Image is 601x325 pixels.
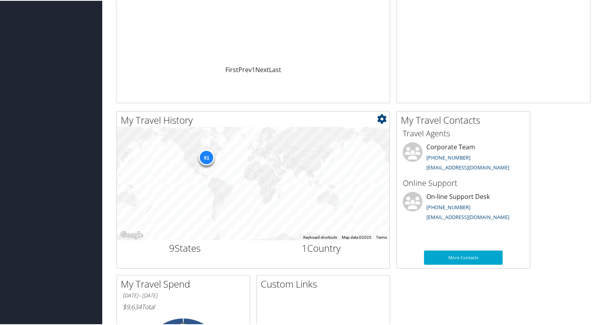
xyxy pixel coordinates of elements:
[259,241,384,254] h2: Country
[199,149,214,164] div: 61
[261,277,390,290] h2: Custom Links
[403,177,524,188] h3: Online Support
[252,65,255,73] a: 1
[424,250,503,264] a: More Contacts
[426,163,509,170] a: [EMAIL_ADDRESS][DOMAIN_NAME]
[119,229,145,240] a: Open this area in Google Maps (opens a new window)
[302,241,307,254] span: 1
[123,302,142,310] span: $9,634
[303,234,337,240] button: Keyboard shortcuts
[399,191,528,223] li: On-line Support Desk
[123,291,244,299] h6: [DATE] - [DATE]
[119,229,145,240] img: Google
[121,277,250,290] h2: My Travel Spend
[426,153,470,160] a: [PHONE_NUMBER]
[123,241,247,254] h2: States
[403,127,524,138] h3: Travel Agents
[238,65,252,73] a: Prev
[342,234,371,239] span: Map data ©2025
[225,65,238,73] a: First
[426,213,509,220] a: [EMAIL_ADDRESS][DOMAIN_NAME]
[401,113,530,126] h2: My Travel Contacts
[255,65,269,73] a: Next
[121,113,389,126] h2: My Travel History
[123,302,244,310] h6: Total
[376,234,387,239] a: Terms (opens in new tab)
[169,241,175,254] span: 9
[426,203,470,210] a: [PHONE_NUMBER]
[399,141,528,174] li: Corporate Team
[269,65,281,73] a: Last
